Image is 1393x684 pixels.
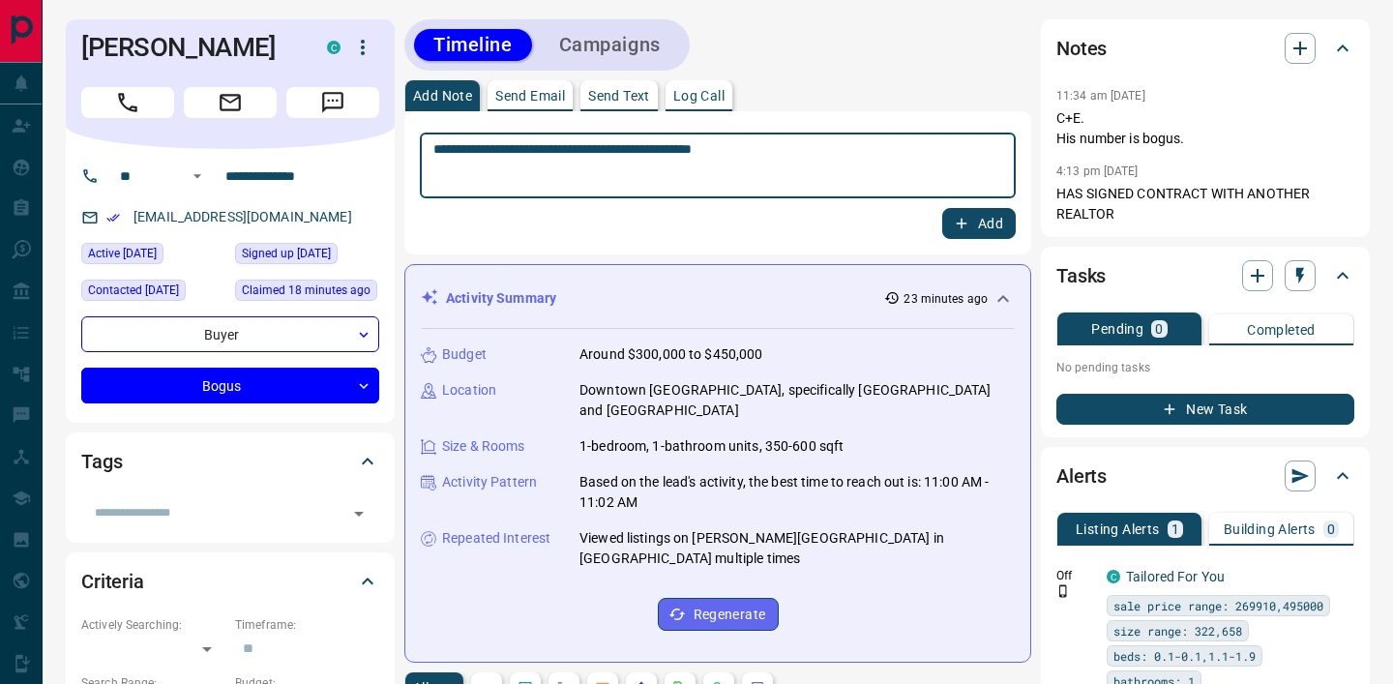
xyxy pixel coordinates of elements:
p: Timeframe: [235,616,379,634]
div: Sun Mar 03 2024 [81,280,225,307]
p: Send Text [588,89,650,103]
p: Send Email [495,89,565,103]
p: Off [1056,567,1095,584]
p: Size & Rooms [442,436,525,457]
p: Completed [1247,323,1316,337]
p: Activity Summary [446,288,556,309]
p: 11:34 am [DATE] [1056,89,1145,103]
p: Building Alerts [1224,522,1316,536]
button: Open [186,164,209,188]
span: Email [184,87,277,118]
span: Call [81,87,174,118]
div: Tags [81,438,379,485]
p: Budget [442,344,487,365]
h2: Tags [81,446,122,477]
button: Timeline [414,29,532,61]
p: Actively Searching: [81,616,225,634]
div: condos.ca [1107,570,1120,583]
span: Active [DATE] [88,244,157,263]
span: Contacted [DATE] [88,281,179,300]
span: Signed up [DATE] [242,244,331,263]
p: Based on the lead's activity, the best time to reach out is: 11:00 AM - 11:02 AM [579,472,1015,513]
div: Buyer [81,316,379,352]
p: Downtown [GEOGRAPHIC_DATA], specifically [GEOGRAPHIC_DATA] and [GEOGRAPHIC_DATA] [579,380,1015,421]
p: 1-bedroom, 1-bathroom units, 350-600 sqft [579,436,844,457]
span: beds: 0.1-0.1,1.1-1.9 [1113,646,1256,666]
p: 4:13 pm [DATE] [1056,164,1139,178]
span: size range: 322,658 [1113,621,1242,640]
p: 23 minutes ago [904,290,988,308]
svg: Push Notification Only [1056,584,1070,598]
button: Add [942,208,1016,239]
p: Listing Alerts [1076,522,1160,536]
p: Pending [1091,322,1143,336]
div: Sun Oct 12 2025 [81,243,225,270]
span: Claimed 18 minutes ago [242,281,370,300]
p: 0 [1155,322,1163,336]
p: Add Note [413,89,472,103]
h1: [PERSON_NAME] [81,32,298,63]
h2: Alerts [1056,461,1107,491]
span: Message [286,87,379,118]
svg: Email Verified [106,211,120,224]
h2: Tasks [1056,260,1106,291]
div: Activity Summary23 minutes ago [421,281,1015,316]
button: Open [345,500,372,527]
p: No pending tasks [1056,353,1354,382]
p: 1 [1171,522,1179,536]
div: condos.ca [327,41,341,54]
div: Tasks [1056,253,1354,299]
a: [EMAIL_ADDRESS][DOMAIN_NAME] [133,209,352,224]
p: Location [442,380,496,401]
p: Around $300,000 to $450,000 [579,344,763,365]
h2: Criteria [81,566,144,597]
p: Repeated Interest [442,528,550,549]
button: Regenerate [658,598,779,631]
div: Tue Oct 14 2025 [235,280,379,307]
p: 0 [1327,522,1335,536]
a: Tailored For You [1126,569,1225,584]
button: Campaigns [540,29,680,61]
div: Sat May 21 2022 [235,243,379,270]
p: Activity Pattern [442,472,537,492]
p: HAS SIGNED CONTRACT WITH ANOTHER REALTOR [1056,184,1354,224]
p: Log Call [673,89,725,103]
div: Notes [1056,25,1354,72]
div: Criteria [81,558,379,605]
div: Bogus [81,368,379,403]
span: sale price range: 269910,495000 [1113,596,1323,615]
h2: Notes [1056,33,1107,64]
button: New Task [1056,394,1354,425]
p: C+E. His number is bogus. [1056,108,1354,149]
p: Viewed listings on [PERSON_NAME][GEOGRAPHIC_DATA] in [GEOGRAPHIC_DATA] multiple times [579,528,1015,569]
div: Alerts [1056,453,1354,499]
